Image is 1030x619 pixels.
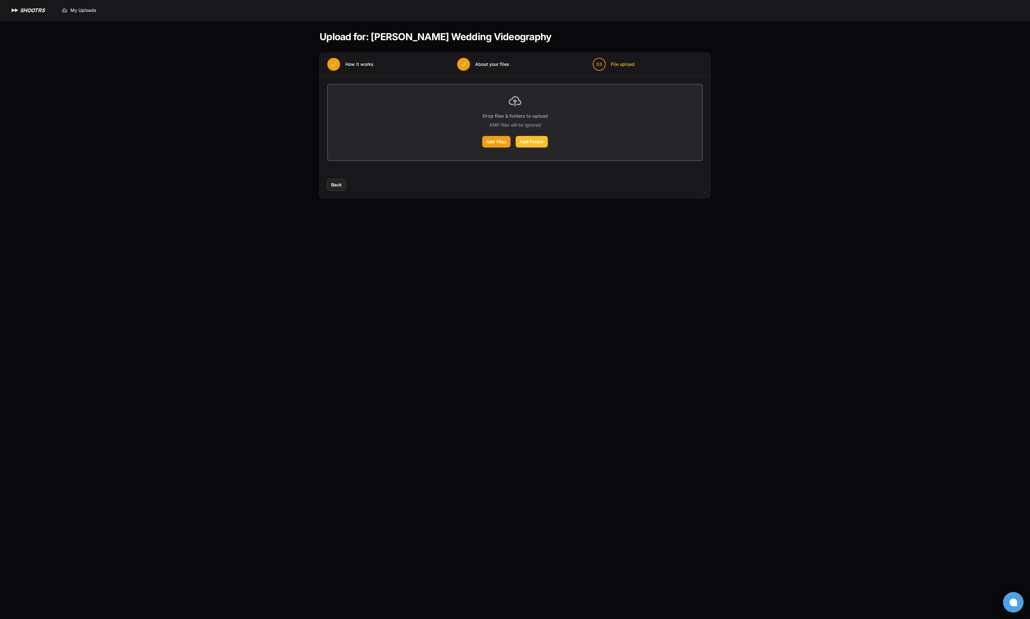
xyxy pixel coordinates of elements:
[611,61,635,67] span: File upload
[482,136,510,148] label: Add Files
[320,53,381,76] button: How it works
[585,53,642,76] button: 03 File upload
[516,136,548,148] label: Add Folder
[703,189,707,197] div: v2
[10,6,20,14] img: SHOOTRS
[331,182,342,188] span: Back
[327,179,346,191] button: Back
[449,53,517,76] button: About your files
[70,7,96,13] span: My Uploads
[20,6,45,14] h1: SHOOTRS
[1003,592,1024,613] button: Open chat window
[10,6,45,14] a: SHOOTRS SHOOTRS
[483,113,548,119] p: Drop files & folders to upload
[596,61,602,67] span: 03
[489,122,541,128] p: XMP files will be ignored
[475,61,509,67] span: About your files
[345,61,374,67] span: How it works
[58,4,100,16] a: My Uploads
[320,31,551,42] h1: Upload for: [PERSON_NAME] Wedding Videography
